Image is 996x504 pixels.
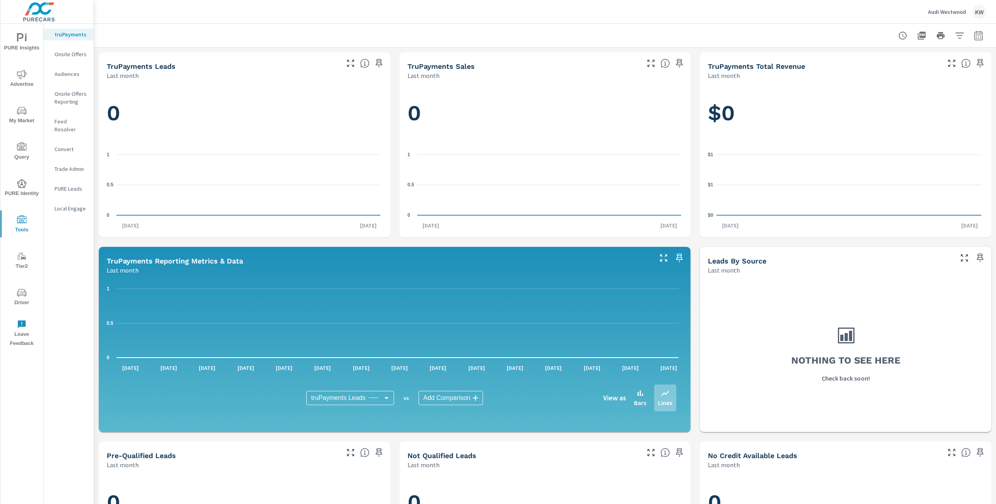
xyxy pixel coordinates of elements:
span: Save this to your personalized report [373,446,385,459]
text: 0 [107,212,109,218]
p: [DATE] [655,364,683,372]
span: Tools [3,215,41,235]
text: $0 [708,212,713,218]
p: [DATE] [417,222,445,229]
text: $1 [708,182,713,188]
h5: truPayments Leads [107,62,175,70]
h5: Pre-Qualified Leads [107,451,176,460]
span: Save this to your personalized report [673,57,686,70]
p: Audiences [55,70,87,78]
text: 0 [107,355,109,360]
span: A lead that has been submitted but has not gone through the credit application process. [961,448,971,457]
div: Local Engage [43,203,94,214]
span: Driver [3,288,41,307]
div: Audiences [43,68,94,80]
p: [DATE] [424,364,452,372]
span: Number of sales matched to a truPayments lead. [Source: This data is sourced from the dealer's DM... [660,59,670,68]
p: Onsite Offers Reporting [55,90,87,106]
span: Tier2 [3,252,41,271]
p: [DATE] [347,364,375,372]
text: 0.5 [107,182,113,188]
p: Last month [107,265,139,275]
span: Total revenue from sales matched to a truPayments lead. [Source: This data is sourced from the de... [961,59,971,68]
p: [DATE] [117,222,144,229]
p: [DATE] [155,364,183,372]
h1: 0 [107,100,382,127]
button: Select Date Range [971,28,987,44]
div: KW [972,5,987,19]
h5: truPayments Sales [407,62,475,70]
text: 0 [407,212,410,218]
span: Add Comparison [423,394,470,402]
p: Local Engage [55,205,87,212]
p: [DATE] [578,364,606,372]
span: Save this to your personalized report [974,252,987,264]
text: 1 [407,152,410,157]
span: Save this to your personalized report [373,57,385,70]
p: [DATE] [539,364,567,372]
span: A basic review has been done and approved the credit worthiness of the lead by the configured cre... [360,448,370,457]
button: Make Fullscreen [945,446,958,459]
p: [DATE] [655,222,683,229]
div: truPayments [43,28,94,40]
p: Lines [658,398,672,407]
p: Last month [107,460,139,470]
p: [DATE] [270,364,298,372]
p: [DATE] [117,364,144,372]
p: [DATE] [309,364,336,372]
p: Last month [407,71,440,80]
button: "Export Report to PDF" [914,28,930,44]
text: 0.5 [407,182,414,188]
text: $1 [708,152,713,157]
h6: View as [603,394,626,402]
p: Trade Admin [55,165,87,173]
span: truPayments Leads [311,394,366,402]
span: Save this to your personalized report [673,446,686,459]
p: Last month [708,71,740,80]
h5: Not Qualified Leads [407,451,476,460]
button: Make Fullscreen [344,57,357,70]
p: truPayments [55,30,87,38]
span: Advertise [3,70,41,89]
span: The number of truPayments leads. [360,59,370,68]
p: [DATE] [956,222,983,229]
h5: truPayments Reporting Metrics & Data [107,257,243,265]
p: Bars [634,398,646,407]
div: Add Comparison [419,391,483,405]
h3: Nothing to see here [791,354,900,367]
h5: Leads By Source [708,257,766,265]
button: Make Fullscreen [657,252,670,264]
button: Make Fullscreen [645,57,657,70]
button: Make Fullscreen [645,446,657,459]
h1: $0 [708,100,983,127]
p: [DATE] [193,364,221,372]
p: Last month [407,460,440,470]
span: Save this to your personalized report [673,252,686,264]
div: truPayments Leads [306,391,394,405]
text: 1 [107,152,109,157]
p: Last month [107,71,139,80]
p: [DATE] [355,222,382,229]
p: [DATE] [717,222,744,229]
p: Last month [708,265,740,275]
span: A basic review has been done and has not approved the credit worthiness of the lead by the config... [660,448,670,457]
button: Make Fullscreen [945,57,958,70]
p: Check back soon! [822,373,870,383]
p: Onsite Offers [55,50,87,58]
p: Feed Resolver [55,117,87,133]
button: Print Report [933,28,949,44]
div: Convert [43,143,94,155]
div: Onsite Offers Reporting [43,88,94,108]
h1: 0 [407,100,683,127]
button: Apply Filters [952,28,968,44]
h5: No Credit Available Leads [708,451,797,460]
text: 0.5 [107,320,113,326]
span: Leave Feedback [3,320,41,348]
button: Make Fullscreen [958,252,971,264]
div: PURE Leads [43,183,94,195]
span: Query [3,142,41,162]
button: Make Fullscreen [344,446,357,459]
div: Feed Resolver [43,116,94,135]
span: PURE Identity [3,179,41,198]
h5: truPayments Total Revenue [708,62,805,70]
